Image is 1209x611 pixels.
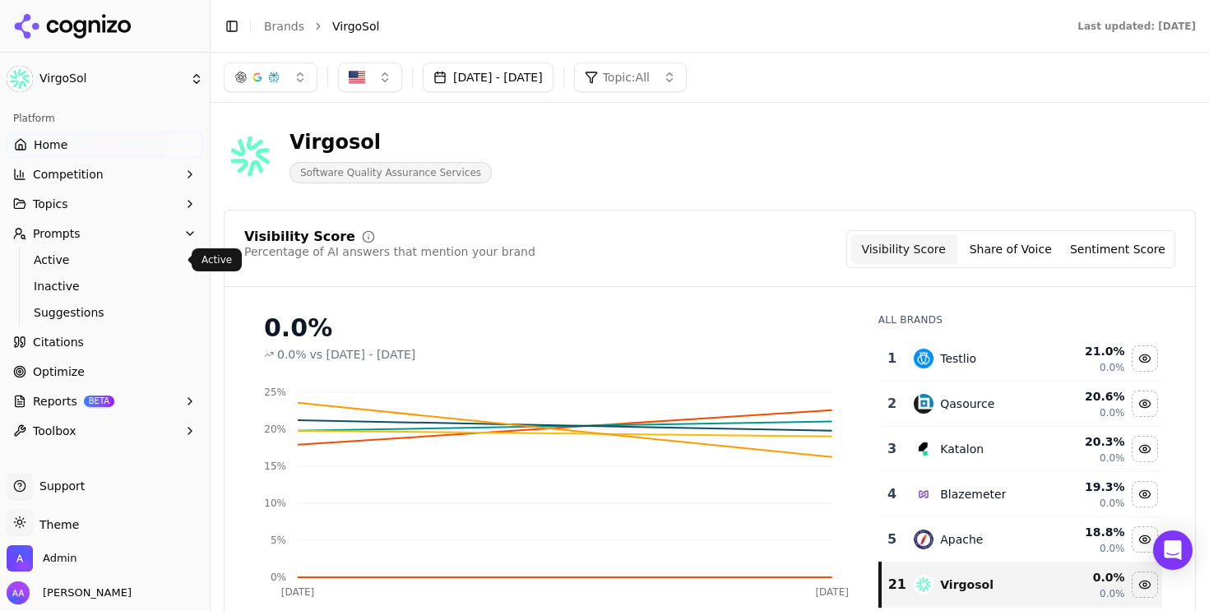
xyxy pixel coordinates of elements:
[281,586,315,598] tspan: [DATE]
[957,234,1064,264] button: Share of Voice
[264,313,845,343] div: 0.0%
[43,551,76,566] span: Admin
[888,575,898,595] div: 21
[1132,526,1158,553] button: Hide apache data
[880,562,1162,608] tr: 21virgosolVirgosol0.0%0.0%Hide virgosol data
[914,394,933,414] img: qasource
[7,545,76,572] button: Open organization switcher
[1100,587,1125,600] span: 0.0%
[7,191,203,217] button: Topics
[84,396,114,407] span: BETA
[1054,343,1125,359] div: 21.0 %
[33,334,84,350] span: Citations
[332,18,379,35] span: VirgoSol
[880,336,1162,382] tr: 1testlioTestlio21.0%0.0%Hide testlio data
[1153,530,1193,570] div: Open Intercom Messenger
[7,388,203,414] button: ReportsBETA
[7,220,203,247] button: Prompts
[290,162,492,183] span: Software Quality Assurance Services
[603,69,650,86] span: Topic: All
[264,18,1045,35] nav: breadcrumb
[7,105,203,132] div: Platform
[277,346,307,363] span: 0.0%
[34,304,177,321] span: Suggestions
[271,572,286,583] tspan: 0%
[1054,524,1125,540] div: 18.8 %
[887,394,898,414] div: 2
[7,581,30,604] img: Alp Aysan
[33,423,76,439] span: Toolbox
[290,129,492,155] div: Virgosol
[1132,481,1158,507] button: Hide blazemeter data
[264,20,304,33] a: Brands
[33,166,104,183] span: Competition
[1054,388,1125,405] div: 20.6 %
[34,278,177,294] span: Inactive
[940,396,994,412] div: Qasource
[36,586,132,600] span: [PERSON_NAME]
[1100,451,1125,465] span: 0.0%
[914,530,933,549] img: apache
[880,517,1162,562] tr: 5apacheApache18.8%0.0%Hide apache data
[7,161,203,187] button: Competition
[850,234,957,264] button: Visibility Score
[940,531,983,548] div: Apache
[264,387,286,398] tspan: 25%
[310,346,416,363] span: vs [DATE] - [DATE]
[1054,479,1125,495] div: 19.3 %
[7,581,132,604] button: Open user button
[940,441,984,457] div: Katalon
[1100,542,1125,555] span: 0.0%
[1132,436,1158,462] button: Hide katalon data
[940,350,976,367] div: Testlio
[33,393,77,410] span: Reports
[33,478,85,494] span: Support
[880,427,1162,472] tr: 3katalonKatalon20.3%0.0%Hide katalon data
[914,484,933,504] img: blazemeter
[33,225,81,242] span: Prompts
[880,472,1162,517] tr: 4blazemeterBlazemeter19.3%0.0%Hide blazemeter data
[33,196,68,212] span: Topics
[887,349,898,368] div: 1
[264,461,286,472] tspan: 15%
[244,230,355,243] div: Visibility Score
[1054,433,1125,450] div: 20.3 %
[940,576,994,593] div: Virgosol
[914,575,933,595] img: virgosol
[264,424,286,435] tspan: 20%
[224,130,276,183] img: VirgoSol
[34,137,67,153] span: Home
[7,545,33,572] img: Admin
[815,586,849,598] tspan: [DATE]
[33,363,85,380] span: Optimize
[33,518,79,531] span: Theme
[423,62,554,92] button: [DATE] - [DATE]
[1064,234,1171,264] button: Sentiment Score
[878,313,1162,326] div: All Brands
[201,253,232,266] p: Active
[940,486,1006,502] div: Blazemeter
[349,69,365,86] img: United States
[7,66,33,92] img: VirgoSol
[1054,569,1125,586] div: 0.0 %
[1132,345,1158,372] button: Hide testlio data
[1132,391,1158,417] button: Hide qasource data
[1100,361,1125,374] span: 0.0%
[264,498,286,509] tspan: 10%
[244,243,535,260] div: Percentage of AI answers that mention your brand
[914,349,933,368] img: testlio
[271,535,286,546] tspan: 5%
[1077,20,1196,33] div: Last updated: [DATE]
[880,382,1162,427] tr: 2qasourceQasource20.6%0.0%Hide qasource data
[887,530,898,549] div: 5
[39,72,183,86] span: VirgoSol
[7,132,203,158] a: Home
[27,275,183,298] a: Inactive
[1100,406,1125,419] span: 0.0%
[7,418,203,444] button: Toolbox
[27,248,183,271] a: Active
[887,484,898,504] div: 4
[914,439,933,459] img: katalon
[887,439,898,459] div: 3
[7,329,203,355] a: Citations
